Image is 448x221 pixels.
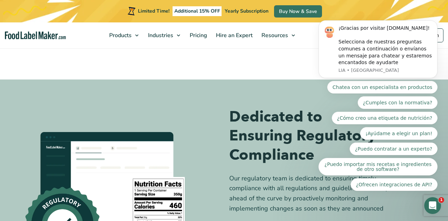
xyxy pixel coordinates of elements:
span: Additional 15% OFF [173,6,222,16]
span: Hire an Expert [214,32,253,39]
span: 1 [439,197,444,203]
span: Products [107,32,132,39]
p: Our regulatory team is dedicated to ensuring timely compliance with all regulations and guideline... [229,173,390,214]
span: Resources [259,32,289,39]
span: Industries [146,32,174,39]
a: Hire an Expert [212,22,255,48]
span: Pricing [188,32,208,39]
span: Yearly Subscription [225,8,268,14]
iframe: Intercom live chat [424,197,441,214]
a: Resources [257,22,299,48]
h2: Dedicated to Ensuring Regulatory Compliance [229,108,390,165]
a: Products [105,22,142,48]
a: Pricing [185,22,210,48]
a: Buy Now & Save [274,5,322,18]
a: Industries [144,22,184,48]
span: Limited Time! [138,8,169,14]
